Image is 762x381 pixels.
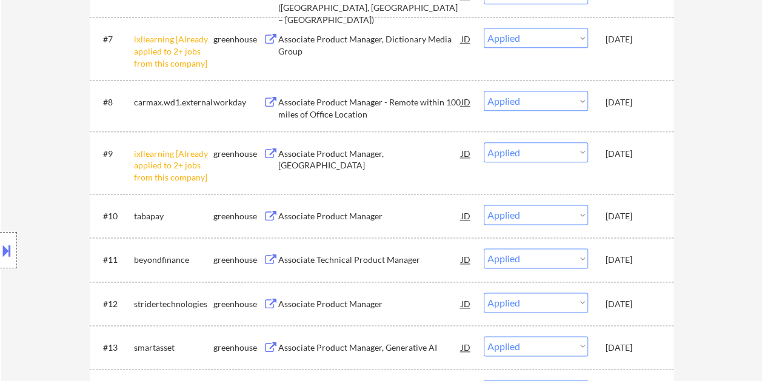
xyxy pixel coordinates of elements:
[213,342,263,354] div: greenhouse
[213,210,263,222] div: greenhouse
[606,210,659,222] div: [DATE]
[460,91,472,113] div: JD
[278,148,461,171] div: Associate Product Manager, [GEOGRAPHIC_DATA]
[278,33,461,57] div: Associate Product Manager, Dictionary Media Group
[460,248,472,270] div: JD
[278,298,461,310] div: Associate Product Manager
[460,28,472,50] div: JD
[606,342,659,354] div: [DATE]
[278,342,461,354] div: Associate Product Manager, Generative AI
[606,148,659,160] div: [DATE]
[103,33,124,45] div: #7
[606,33,659,45] div: [DATE]
[460,293,472,314] div: JD
[134,33,213,69] div: ixllearning [Already applied to 2+ jobs from this company]
[278,210,461,222] div: Associate Product Manager
[606,254,659,266] div: [DATE]
[460,336,472,358] div: JD
[606,298,659,310] div: [DATE]
[606,96,659,108] div: [DATE]
[278,254,461,266] div: Associate Technical Product Manager
[460,205,472,227] div: JD
[213,254,263,266] div: greenhouse
[213,148,263,160] div: greenhouse
[213,298,263,310] div: greenhouse
[278,96,461,120] div: Associate Product Manager - Remote within 100 miles of Office Location
[460,142,472,164] div: JD
[213,33,263,45] div: greenhouse
[213,96,263,108] div: workday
